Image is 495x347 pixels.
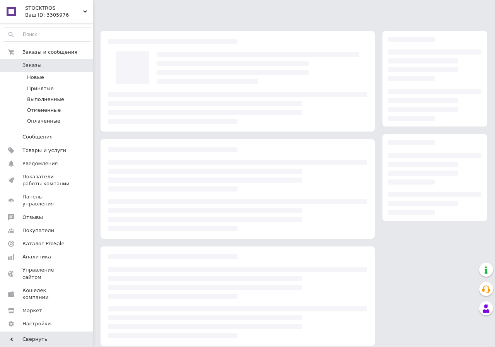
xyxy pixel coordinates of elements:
span: Уведомления [22,160,58,167]
span: Принятые [27,85,54,92]
span: Отзывы [22,214,43,221]
span: Сообщения [22,133,53,140]
span: Новые [27,74,44,81]
span: STOCKTROS [25,5,83,12]
span: Заказы [22,62,41,69]
span: Маркет [22,307,42,314]
input: Поиск [4,27,91,41]
span: Товары и услуги [22,147,66,154]
div: Ваш ID: 3305976 [25,12,93,19]
span: Каталог ProSale [22,240,64,247]
span: Отмененные [27,107,61,114]
span: Покупатели [22,227,54,234]
span: Оплаченные [27,118,60,125]
span: Панель управления [22,193,72,207]
span: Настройки [22,320,51,327]
span: Выполненные [27,96,64,103]
span: Заказы и сообщения [22,49,77,56]
span: Аналитика [22,253,51,260]
span: Кошелек компании [22,287,72,301]
span: Управление сайтом [22,267,72,280]
span: Показатели работы компании [22,173,72,187]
